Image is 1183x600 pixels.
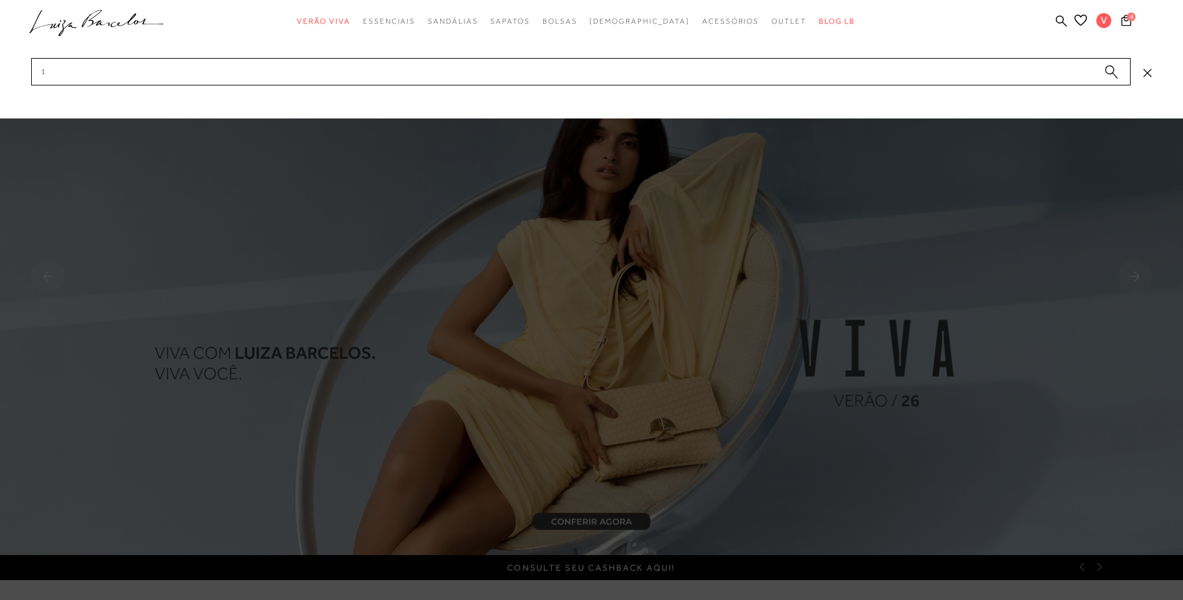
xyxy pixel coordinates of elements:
[702,17,759,26] span: Acessórios
[702,10,759,33] a: categoryNavScreenReaderText
[589,17,690,26] span: [DEMOGRAPHIC_DATA]
[543,10,577,33] a: categoryNavScreenReaderText
[771,10,806,33] a: categoryNavScreenReaderText
[1096,13,1111,28] span: V
[363,17,415,26] span: Essenciais
[297,17,350,26] span: Verão Viva
[1091,12,1118,32] button: V
[543,17,577,26] span: Bolsas
[1118,14,1135,31] button: 4
[1127,12,1136,21] span: 4
[490,10,529,33] a: categoryNavScreenReaderText
[490,17,529,26] span: Sapatos
[819,10,855,33] a: BLOG LB
[297,10,350,33] a: categoryNavScreenReaderText
[771,17,806,26] span: Outlet
[819,17,855,26] span: BLOG LB
[428,10,478,33] a: categoryNavScreenReaderText
[31,58,1131,85] input: Buscar.
[589,10,690,33] a: noSubCategoriesText
[428,17,478,26] span: Sandálias
[363,10,415,33] a: categoryNavScreenReaderText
